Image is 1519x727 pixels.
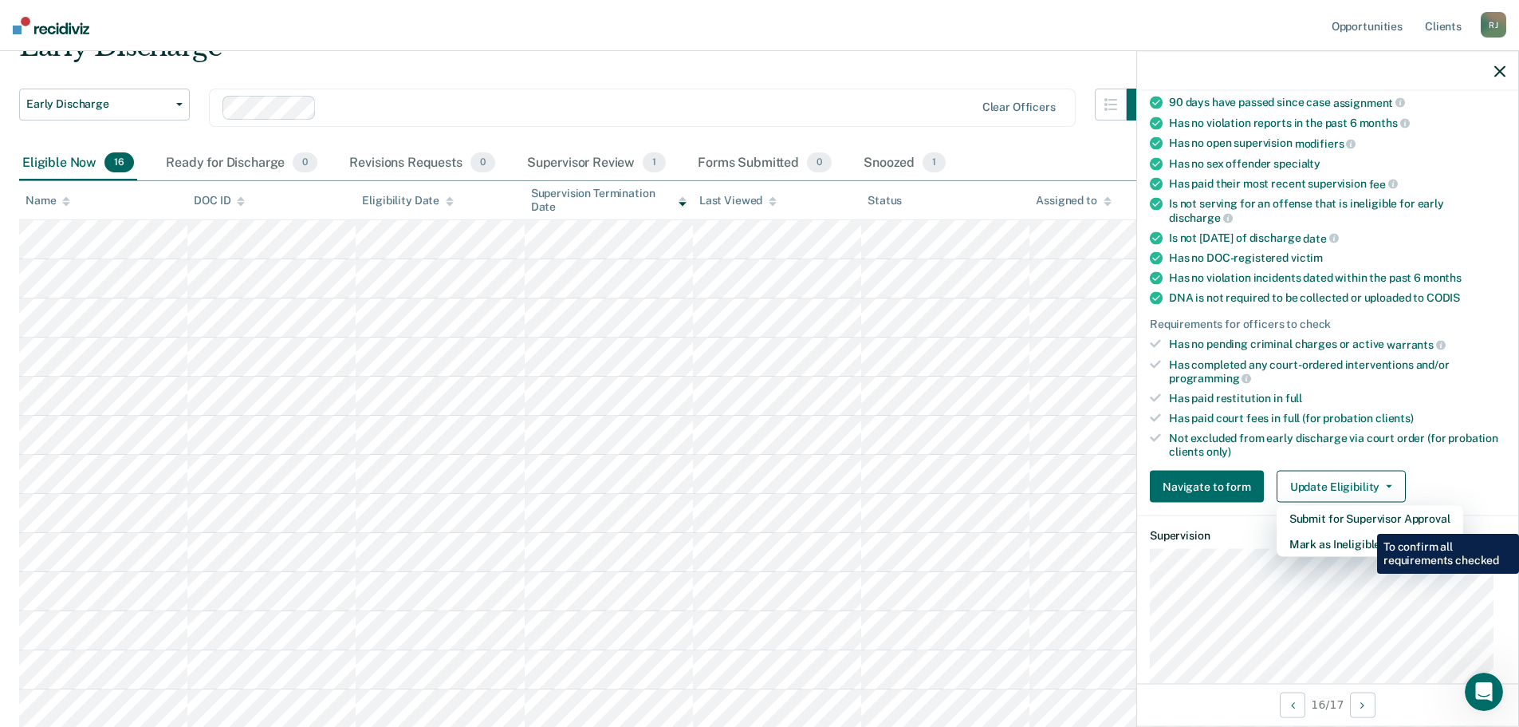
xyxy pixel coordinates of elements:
span: months [1360,117,1410,129]
span: assignment [1333,96,1405,109]
span: discharge [1169,211,1233,224]
span: clients) [1375,412,1414,425]
div: Has completed any court-ordered interventions and/or [1169,358,1505,385]
div: Ready for Discharge [163,146,321,181]
span: programming [1169,372,1251,385]
div: Requirements for officers to check [1150,318,1505,331]
div: Has paid court fees in full (for probation [1169,412,1505,425]
iframe: Intercom live chat [1465,673,1503,711]
span: 1 [923,152,946,173]
div: Supervisor Review [524,146,670,181]
div: Has no DOC-registered [1169,251,1505,265]
div: Revisions Requests [346,146,498,181]
span: months [1423,271,1462,284]
span: specialty [1273,156,1320,169]
div: Last Viewed [699,194,777,207]
span: only) [1206,444,1231,457]
div: Eligible Now [19,146,137,181]
button: Submit for Supervisor Approval [1277,506,1463,531]
div: Snoozed [860,146,949,181]
button: Navigate to form [1150,471,1264,503]
div: Name [26,194,70,207]
div: Clear officers [982,101,1056,114]
span: 0 [807,152,832,173]
span: 0 [470,152,495,173]
div: Has no sex offender [1169,156,1505,170]
div: Has no violation incidents dated within the past 6 [1169,271,1505,285]
div: Early Discharge [19,30,1159,76]
span: CODIS [1427,291,1460,304]
div: R J [1481,12,1506,38]
span: warrants [1387,338,1446,351]
div: DOC ID [194,194,245,207]
div: DNA is not required to be collected or uploaded to [1169,291,1505,305]
span: date [1303,231,1338,244]
span: 0 [293,152,317,173]
div: Has no open supervision [1169,136,1505,151]
button: Mark as Ineligible [1277,531,1463,557]
div: 16 / 17 [1137,683,1518,725]
div: Not excluded from early discharge via court order (for probation clients [1169,431,1505,458]
span: 1 [643,152,666,173]
span: 16 [104,152,134,173]
div: Has paid their most recent supervision [1169,176,1505,191]
span: victim [1291,251,1323,264]
div: Has paid restitution in [1169,392,1505,405]
span: Early Discharge [26,97,170,111]
div: 90 days have passed since case [1169,96,1505,110]
a: Navigate to form [1150,471,1270,503]
div: Forms Submitted [695,146,835,181]
button: Next Opportunity [1350,692,1375,717]
div: Has no pending criminal charges or active [1169,338,1505,352]
div: Assigned to [1036,194,1111,207]
span: modifiers [1295,137,1356,150]
div: Has no violation reports in the past 6 [1169,116,1505,130]
dt: Supervision [1150,529,1505,543]
img: Recidiviz [13,17,89,34]
div: Status [868,194,902,207]
span: full [1285,392,1302,405]
div: Supervision Termination Date [531,187,687,214]
div: Is not [DATE] of discharge [1169,231,1505,245]
button: Previous Opportunity [1280,692,1305,717]
button: Update Eligibility [1277,471,1406,503]
div: Eligibility Date [362,194,454,207]
span: fee [1369,177,1398,190]
div: Is not serving for an offense that is ineligible for early [1169,197,1505,224]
